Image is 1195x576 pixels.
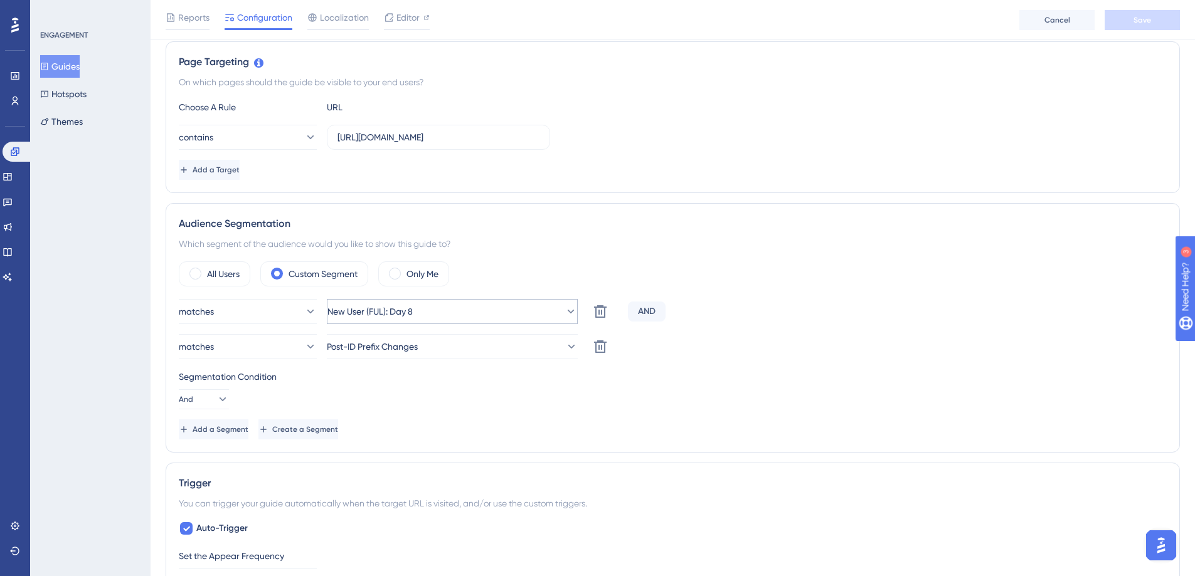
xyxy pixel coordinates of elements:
[327,334,578,359] button: Post-ID Prefix Changes
[179,334,317,359] button: matches
[40,83,87,105] button: Hotspots
[179,160,240,180] button: Add a Target
[40,30,88,40] div: ENGAGEMENT
[179,100,317,115] div: Choose A Rule
[337,130,539,144] input: yourwebsite.com/path
[179,476,1167,491] div: Trigger
[179,299,317,324] button: matches
[327,339,418,354] span: Post-ID Prefix Changes
[1044,15,1070,25] span: Cancel
[179,419,248,439] button: Add a Segment
[179,339,214,354] span: matches
[193,424,248,434] span: Add a Segment
[193,165,240,175] span: Add a Target
[40,110,83,133] button: Themes
[179,216,1167,231] div: Audience Segmentation
[320,10,369,25] span: Localization
[272,424,338,434] span: Create a Segment
[196,521,248,536] span: Auto-Trigger
[289,266,358,281] label: Custom Segment
[1134,15,1151,25] span: Save
[179,236,1167,251] div: Which segment of the audience would you like to show this guide to?
[406,266,438,281] label: Only Me
[40,55,80,78] button: Guides
[179,55,1167,70] div: Page Targeting
[396,10,420,25] span: Editor
[237,10,292,25] span: Configuration
[87,6,91,16] div: 3
[1142,526,1180,564] iframe: UserGuiding AI Assistant Launcher
[179,304,214,319] span: matches
[1019,10,1095,30] button: Cancel
[179,548,1167,563] div: Set the Appear Frequency
[327,100,465,115] div: URL
[1105,10,1180,30] button: Save
[179,130,213,145] span: contains
[207,266,240,281] label: All Users
[628,301,666,322] div: AND
[179,125,317,150] button: contains
[178,10,210,25] span: Reports
[179,389,229,409] button: And
[29,3,78,18] span: Need Help?
[179,369,1167,384] div: Segmentation Condition
[179,394,193,404] span: And
[179,496,1167,511] div: You can trigger your guide automatically when the target URL is visited, and/or use the custom tr...
[258,419,338,439] button: Create a Segment
[327,304,413,319] span: New User (FUL): Day 8
[179,75,1167,90] div: On which pages should the guide be visible to your end users?
[327,299,578,324] button: New User (FUL): Day 8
